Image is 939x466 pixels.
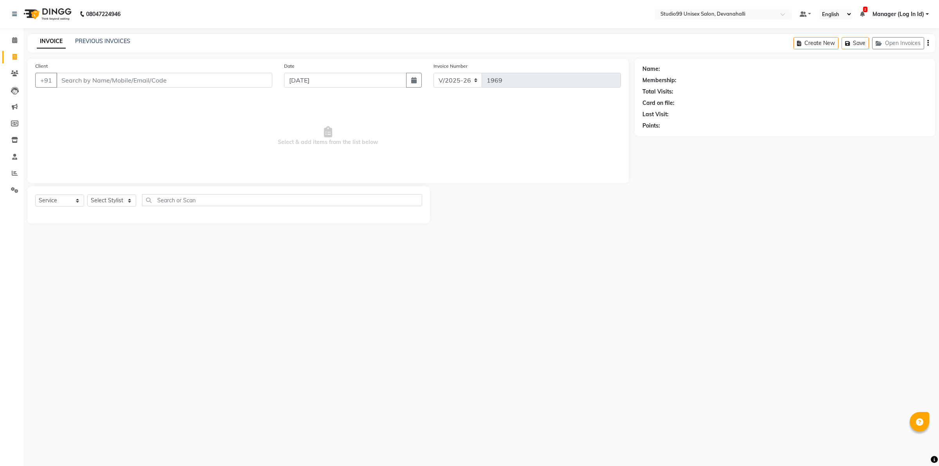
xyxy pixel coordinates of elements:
[872,37,924,49] button: Open Invoices
[863,7,867,12] span: 2
[35,63,48,70] label: Client
[642,65,660,73] div: Name:
[37,34,66,49] a: INVOICE
[142,194,422,206] input: Search or Scan
[872,10,924,18] span: Manager (Log In Id)
[86,3,121,25] b: 08047224946
[860,11,865,18] a: 2
[642,110,669,119] div: Last Visit:
[906,435,931,458] iframe: chat widget
[842,37,869,49] button: Save
[75,38,130,45] a: PREVIOUS INVOICES
[20,3,74,25] img: logo
[642,122,660,130] div: Points:
[642,88,673,96] div: Total Visits:
[793,37,838,49] button: Create New
[35,73,57,88] button: +91
[642,76,676,85] div: Membership:
[56,73,272,88] input: Search by Name/Mobile/Email/Code
[35,97,621,175] span: Select & add items from the list below
[434,63,468,70] label: Invoice Number
[642,99,675,107] div: Card on file:
[284,63,295,70] label: Date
